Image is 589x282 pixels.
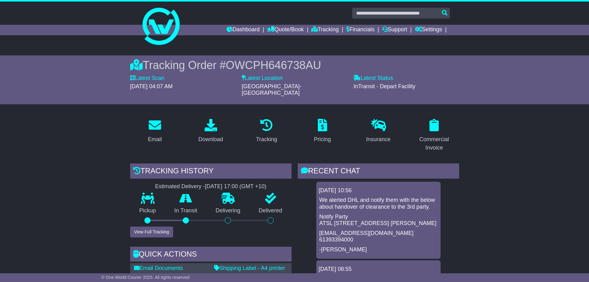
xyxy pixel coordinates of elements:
[409,117,459,154] a: Commercial Invoice
[214,265,285,271] a: Shipping Label - A4 printer
[242,75,283,82] label: Latest Location
[256,135,277,144] div: Tracking
[130,163,292,180] div: Tracking history
[319,230,437,243] p: [EMAIL_ADDRESS][DOMAIN_NAME] 61393394000
[362,117,395,146] a: Insurance
[198,135,223,144] div: Download
[319,246,437,253] p: -[PERSON_NAME]
[267,25,304,35] a: Quote/Book
[207,207,250,214] p: Delivering
[319,187,438,194] div: [DATE] 10:56
[130,83,173,89] span: [DATE] 04:07 AM
[130,75,164,82] label: Latest Scan
[413,135,455,152] div: Commercial Invoice
[346,25,374,35] a: Financials
[130,227,173,237] button: View Full Tracking
[319,266,438,273] div: [DATE] 08:55
[382,25,407,35] a: Support
[415,25,442,35] a: Settings
[130,207,165,214] p: Pickup
[252,117,281,146] a: Tracking
[314,135,331,144] div: Pricing
[205,183,267,190] div: [DATE] 17:00 (GMT +10)
[226,59,321,72] span: OWCPH646738AU
[319,197,437,210] p: We alerted DHL and notify them with the below about handover of clearance to the 3rd party.
[319,214,437,227] p: Notify Party ATSL [STREET_ADDRESS] [PERSON_NAME]
[311,25,339,35] a: Tracking
[101,275,191,280] span: © One World Courier 2025. All rights reserved.
[353,75,393,82] label: Latest Status
[144,117,166,146] a: Email
[134,265,183,271] a: Email Documents
[130,59,459,72] div: Tracking Order #
[130,247,292,263] div: Quick Actions
[353,83,415,89] span: InTransit - Depart Facility
[310,117,335,146] a: Pricing
[366,135,391,144] div: Insurance
[298,163,459,180] div: RECENT CHAT
[130,183,292,190] div: Estimated Delivery -
[165,207,207,214] p: In Transit
[194,117,227,146] a: Download
[250,207,292,214] p: Delivered
[148,135,162,144] div: Email
[242,83,301,96] span: [GEOGRAPHIC_DATA]-[GEOGRAPHIC_DATA]
[227,25,260,35] a: Dashboard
